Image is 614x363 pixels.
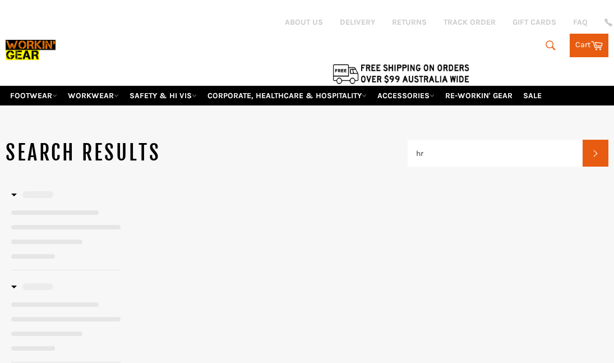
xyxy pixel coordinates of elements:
[6,86,62,105] a: FOOTWEAR
[6,36,56,63] img: Workin Gear leaders in Workwear, Safety Boots, PPE, Uniforms. Australia's No.1 in Workwear
[6,139,408,167] h1: Search results
[570,34,608,57] a: Cart
[519,86,546,105] a: SALE
[125,86,201,105] a: SAFETY & HI VIS
[408,140,583,167] input: Search
[441,86,517,105] a: RE-WORKIN' GEAR
[392,17,427,27] a: RETURNS
[331,62,471,85] img: Flat $9.95 shipping Australia wide
[513,17,556,27] a: GIFT CARDS
[285,17,323,27] a: ABOUT US
[63,86,123,105] a: WORKWEAR
[444,17,496,27] a: TRACK ORDER
[373,86,439,105] a: ACCESSORIES
[203,86,371,105] a: CORPORATE, HEALTHCARE & HOSPITALITY
[573,17,588,27] a: FAQ
[340,17,375,27] a: DELIVERY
